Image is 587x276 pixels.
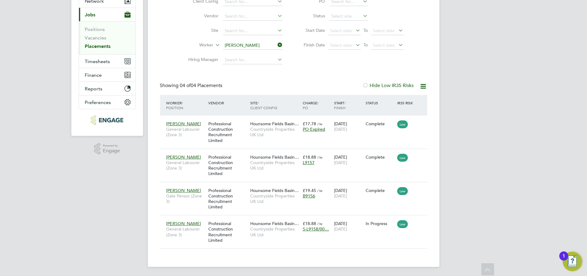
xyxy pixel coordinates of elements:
[103,148,120,153] span: Engage
[397,154,408,162] span: Low
[366,121,394,126] div: Complete
[250,221,299,226] span: Hounsome Fields Basin…
[79,82,135,95] button: Reports
[250,154,299,160] span: Hounsome Fields Basin…
[317,188,323,193] span: / hr
[249,97,301,113] div: Site
[334,226,347,232] span: [DATE]
[373,42,395,48] span: Select date
[250,126,300,137] span: Countryside Properties UK Ltd
[366,221,394,226] div: In Progress
[303,193,315,199] span: B9156
[166,154,201,160] span: [PERSON_NAME]
[333,185,364,202] div: [DATE]
[166,160,205,171] span: General Labourer (Zone 3)
[303,100,319,110] span: / PO
[166,226,205,237] span: General Labourer (Zone 3)
[333,97,364,113] div: Start
[180,82,223,89] span: 04 Placements
[250,188,299,193] span: Hounsome Fields Basin…
[334,126,347,132] span: [DATE]
[334,100,346,110] span: / Finish
[85,26,105,32] a: Positions
[166,193,205,204] span: Gate Person (Zone 3)
[363,82,414,89] label: Hide Low IR35 Risks
[317,155,323,160] span: / hr
[250,100,277,110] span: / Client Config
[223,56,283,64] input: Search for...
[207,118,249,146] div: Professional Construction Recruitment Limited
[303,121,316,126] span: £17.78
[298,13,325,19] label: Status
[362,41,370,49] span: To
[562,256,565,264] div: 1
[160,82,224,89] div: Showing
[334,193,347,199] span: [DATE]
[207,185,249,213] div: Professional Construction Recruitment Limited
[223,27,283,35] input: Search for...
[303,188,316,193] span: £19.45
[330,42,352,48] span: Select date
[250,121,299,126] span: Hounsome Fields Basin…
[397,120,408,128] span: Low
[166,126,205,137] span: General Labourer (Zone 3)
[79,96,135,109] button: Preferences
[364,97,396,108] div: Status
[333,218,364,235] div: [DATE]
[91,115,123,125] img: pcrnet-logo-retina.png
[303,154,316,160] span: £18.88
[85,59,110,64] span: Timesheets
[303,226,329,232] span: S-L9158/00…
[184,13,219,19] label: Vendor
[362,26,370,34] span: To
[330,28,352,33] span: Select date
[396,97,417,108] div: IR35 Risk
[166,221,201,226] span: [PERSON_NAME]
[79,115,136,125] a: Go to home page
[317,221,323,226] span: / hr
[303,160,315,165] span: L9157
[303,221,316,226] span: £18.88
[333,118,364,135] div: [DATE]
[79,55,135,68] button: Timesheets
[298,28,325,33] label: Start Date
[85,43,111,49] a: Placements
[103,143,120,148] span: Powered by
[179,42,213,48] label: Worker
[250,226,300,237] span: Countryside Properties UK Ltd
[165,184,427,190] a: [PERSON_NAME]Gate Person (Zone 3)Professional Construction Recruitment LimitedHounsome Fields Bas...
[85,72,102,78] span: Finance
[333,151,364,168] div: [DATE]
[563,252,582,271] button: Open Resource Center, 1 new notification
[166,121,201,126] span: [PERSON_NAME]
[317,122,323,126] span: / hr
[334,160,347,165] span: [DATE]
[250,160,300,171] span: Countryside Properties UK Ltd
[85,12,96,18] span: Jobs
[207,218,249,246] div: Professional Construction Recruitment Limited
[207,97,249,108] div: Vendor
[165,151,427,156] a: [PERSON_NAME]General Labourer (Zone 3)Professional Construction Recruitment LimitedHounsome Field...
[329,12,368,21] input: Select one
[223,12,283,21] input: Search for...
[180,82,191,89] span: 04 of
[223,41,283,50] input: Search for...
[85,35,107,41] a: Vacancies
[301,97,333,113] div: Charge
[397,187,408,195] span: Low
[166,100,183,110] span: / Position
[94,143,120,155] a: Powered byEngage
[85,99,111,105] span: Preferences
[79,8,135,21] button: Jobs
[79,68,135,82] button: Finance
[207,151,249,180] div: Professional Construction Recruitment Limited
[298,42,325,48] label: Finish Date
[165,217,427,223] a: [PERSON_NAME]General Labourer (Zone 3)Professional Construction Recruitment LimitedHounsome Field...
[184,57,219,62] label: Hiring Manager
[250,193,300,204] span: Countryside Properties UK Ltd
[366,154,394,160] div: Complete
[184,28,219,33] label: Site
[366,188,394,193] div: Complete
[79,21,135,54] div: Jobs
[373,28,395,33] span: Select date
